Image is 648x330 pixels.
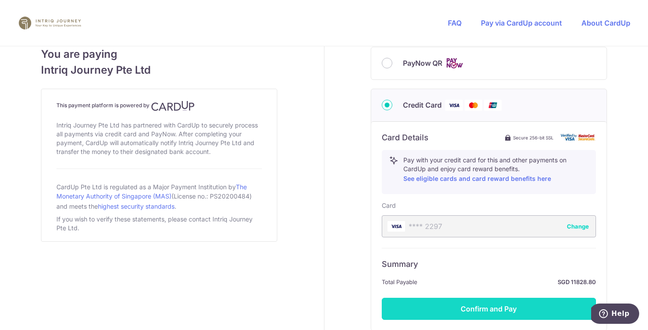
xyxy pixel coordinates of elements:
h4: This payment platform is powered by [56,101,262,111]
a: Pay via CardUp account [481,19,562,27]
button: Change [567,222,589,231]
div: If you wish to verify these statements, please contact Intriq Journey Pte Ltd. [56,213,262,234]
span: PayNow QR [403,58,442,68]
h6: Card Details [382,132,428,143]
p: Pay with your credit card for this and other payments on CardUp and enjoy card reward benefits. [403,156,588,184]
span: Intriq Journey Pte Ltd [41,62,277,78]
span: Credit Card [403,100,442,110]
a: About CardUp [581,19,630,27]
div: Intriq Journey Pte Ltd has partnered with CardUp to securely process all payments via credit card... [56,119,262,158]
img: Cards logo [446,58,463,69]
label: Card [382,201,396,210]
iframe: Opens a widget where you can find more information [591,304,639,326]
div: PayNow QR Cards logo [382,58,596,69]
img: CardUp [151,101,194,111]
a: See eligible cards and card reward benefits here [403,175,551,182]
img: Mastercard [465,100,482,111]
span: You are paying [41,46,277,62]
div: Credit Card Visa Mastercard Union Pay [382,100,596,111]
strong: SGD 11828.80 [421,277,596,287]
span: Total Payable [382,277,417,287]
div: CardUp Pte Ltd is regulated as a Major Payment Institution by (License no.: PS20200484) and meets... [56,180,262,213]
img: Visa [445,100,463,111]
a: FAQ [448,19,462,27]
a: highest security standards [98,202,175,210]
img: Union Pay [484,100,502,111]
button: Confirm and Pay [382,298,596,320]
span: Secure 256-bit SSL [513,134,554,141]
h6: Summary [382,259,596,270]
img: card secure [561,134,596,141]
